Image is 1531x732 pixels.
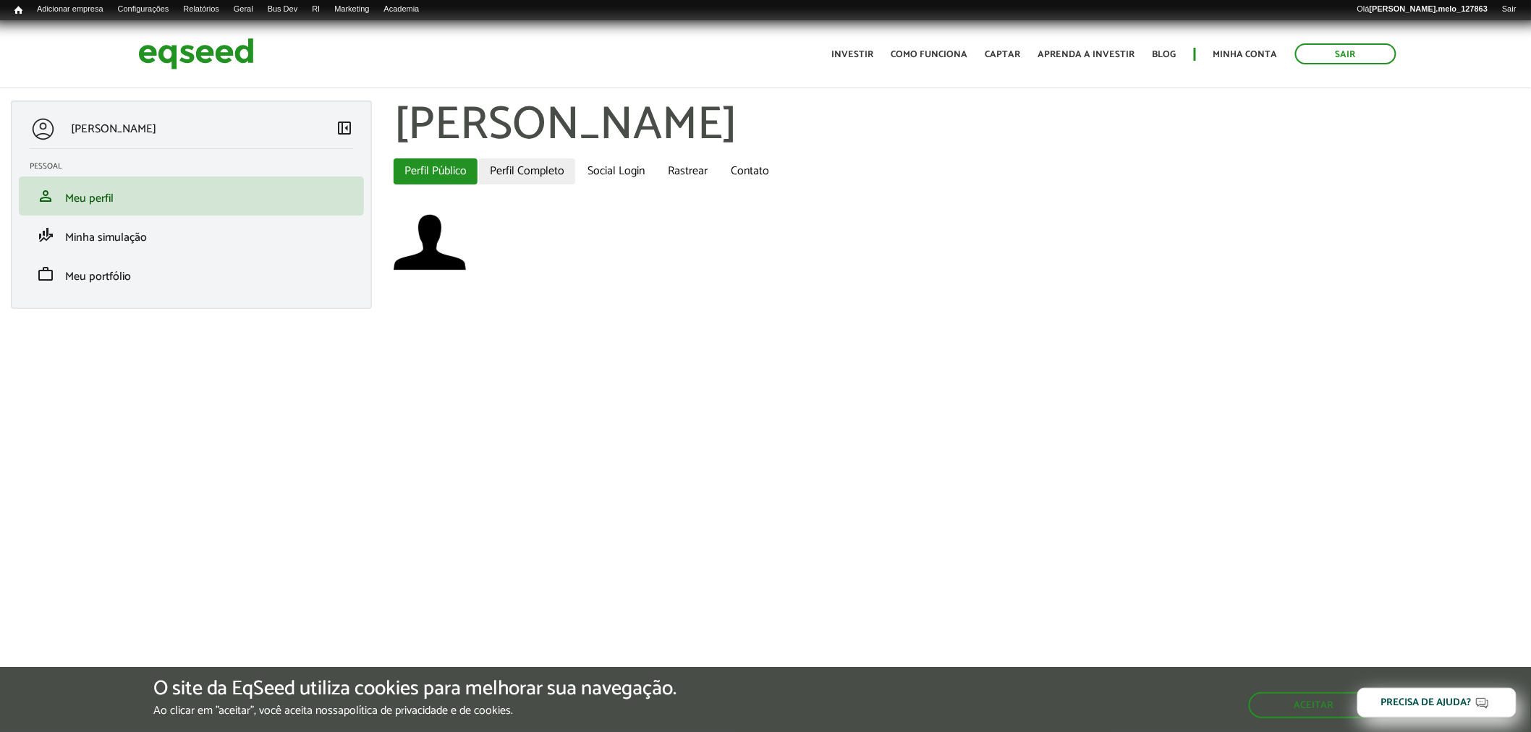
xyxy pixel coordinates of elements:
a: Bus Dev [260,4,305,15]
a: Marketing [327,4,376,15]
a: Como funciona [891,50,968,59]
span: Início [14,5,22,15]
a: Configurações [111,4,177,15]
a: Sair [1495,4,1524,15]
a: Colapsar menu [336,119,353,140]
img: EqSeed [138,35,254,73]
a: Relatórios [176,4,226,15]
span: Minha simulação [65,228,147,247]
a: Rastrear [657,158,718,184]
a: política de privacidade e de cookies [344,705,512,717]
a: RI [305,4,327,15]
span: work [37,265,54,283]
span: left_panel_close [336,119,353,137]
a: Academia [377,4,427,15]
a: Ver perfil do usuário. [394,206,466,278]
a: Início [7,4,30,17]
li: Minha simulação [19,216,364,255]
a: Minha conta [1213,50,1278,59]
a: Captar [985,50,1021,59]
span: Meu perfil [65,189,114,208]
p: Ao clicar em "aceitar", você aceita nossa . [153,704,677,718]
h2: Pessoal [30,162,364,171]
li: Meu portfólio [19,255,364,294]
a: finance_modeMinha simulação [30,226,353,244]
a: Olá[PERSON_NAME].melo_127863 [1350,4,1496,15]
a: Perfil Completo [479,158,575,184]
button: Aceitar [1249,692,1378,718]
a: Sair [1295,43,1396,64]
a: Perfil Público [394,158,478,184]
a: Adicionar empresa [30,4,111,15]
span: finance_mode [37,226,54,244]
h5: O site da EqSeed utiliza cookies para melhorar sua navegação. [153,678,677,700]
img: Foto de Rodrigo Alves de Melo [394,206,466,278]
a: Social Login [577,158,656,184]
a: personMeu perfil [30,187,353,205]
p: [PERSON_NAME] [71,122,156,136]
span: person [37,187,54,205]
h1: [PERSON_NAME] [394,101,1520,151]
strong: [PERSON_NAME].melo_127863 [1370,4,1488,13]
a: Investir [832,50,874,59]
a: workMeu portfólio [30,265,353,283]
a: Aprenda a investir [1038,50,1135,59]
span: Meu portfólio [65,267,131,286]
a: Contato [720,158,780,184]
a: Blog [1153,50,1176,59]
a: Geral [226,4,260,15]
li: Meu perfil [19,176,364,216]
